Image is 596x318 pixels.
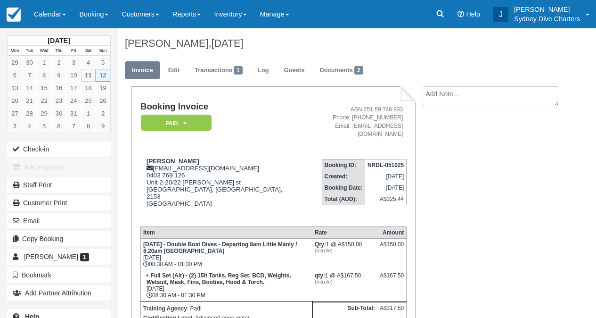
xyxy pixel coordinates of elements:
[81,94,96,107] a: 25
[147,272,291,285] strong: Full Set (Air) - (2) 15lt Tanks, Reg Set, BCD, Weights, Wetsuit, Mask, Fins, Booties, Hood & Torch.
[66,46,81,56] th: Fri
[125,38,558,49] h1: [PERSON_NAME],
[7,195,111,210] a: Customer Print
[322,159,365,171] th: Booking ID:
[161,61,187,80] a: Edit
[8,46,22,56] th: Mon
[140,102,291,112] h1: Booking Invoice
[514,14,580,24] p: Sydney Dive Charters
[312,270,377,301] td: 1 @ A$167.50
[365,171,407,182] td: [DATE]
[7,8,21,22] img: checkfront-main-nav-mini-logo.png
[81,120,96,133] a: 8
[22,82,37,94] a: 14
[7,142,111,157] button: Check-in
[66,107,81,120] a: 31
[466,10,480,18] span: Help
[493,7,508,22] div: J
[81,56,96,69] a: 4
[81,46,96,56] th: Sat
[322,193,365,205] th: Total (AUD):
[140,270,312,301] td: [DATE] 08:30 AM - 01:30 PM
[96,69,110,82] a: 12
[141,115,212,131] em: Paid
[312,61,370,80] a: Documents2
[96,107,110,120] a: 2
[37,94,51,107] a: 22
[51,46,66,56] th: Thu
[277,61,311,80] a: Guests
[234,66,243,75] span: 1
[188,61,250,80] a: Transactions1
[51,56,66,69] a: 2
[312,227,377,239] th: Rate
[51,82,66,94] a: 16
[81,82,96,94] a: 18
[66,82,81,94] a: 17
[365,193,407,205] td: A$325.44
[22,69,37,82] a: 7
[51,107,66,120] a: 30
[354,66,363,75] span: 2
[66,120,81,133] a: 7
[7,249,111,264] a: [PERSON_NAME] 1
[51,120,66,133] a: 6
[125,61,160,80] a: Invoice
[140,239,312,270] td: [DATE] 08:30 AM - 01:30 PM
[81,69,96,82] a: 11
[37,82,51,94] a: 15
[315,272,325,279] strong: qty
[8,69,22,82] a: 6
[22,120,37,133] a: 4
[251,61,276,80] a: Log
[96,56,110,69] a: 5
[140,158,291,219] div: [EMAIL_ADDRESS][DOMAIN_NAME] 0403 769 126 Unit 2-20/22 [PERSON_NAME] st [GEOGRAPHIC_DATA], [GEOGR...
[51,94,66,107] a: 23
[294,106,403,138] address: ABN 251 59 746 933 Phone: [PHONE_NUMBER] Email: [EMAIL_ADDRESS][DOMAIN_NAME]
[37,120,51,133] a: 5
[37,46,51,56] th: Wed
[96,94,110,107] a: 26
[514,5,580,14] p: [PERSON_NAME]
[37,69,51,82] a: 8
[22,107,37,120] a: 28
[7,213,111,228] button: Email
[380,241,404,255] div: A$150.00
[312,239,377,270] td: 1 @ A$150.00
[8,94,22,107] a: 20
[66,56,81,69] a: 3
[66,69,81,82] a: 10
[7,268,111,283] button: Bookmark
[96,46,110,56] th: Sun
[8,120,22,133] a: 3
[96,82,110,94] a: 19
[140,114,208,132] a: Paid
[140,227,312,239] th: Item
[380,272,404,286] div: A$167.50
[51,69,66,82] a: 9
[211,37,243,49] span: [DATE]
[80,253,89,261] span: 1
[365,182,407,193] td: [DATE]
[367,162,404,168] strong: NRDL-051025
[7,285,111,301] button: Add Partner Attribution
[22,94,37,107] a: 21
[22,56,37,69] a: 30
[322,171,365,182] th: Created:
[37,56,51,69] a: 1
[7,159,111,175] button: Add Payment
[143,304,310,313] p: : Padi
[143,241,297,254] strong: [DATE] - Double Boat Dives - Departing 8am Little Manly / 8.20am [GEOGRAPHIC_DATA]
[24,253,78,260] span: [PERSON_NAME]
[7,231,111,246] button: Copy Booking
[8,82,22,94] a: 13
[143,305,187,312] strong: Training Agency
[8,107,22,120] a: 27
[147,158,199,165] strong: [PERSON_NAME]
[315,248,375,253] em: (Introfe)
[8,56,22,69] a: 29
[377,227,407,239] th: Amount
[96,120,110,133] a: 9
[315,279,375,285] em: (Introfe)
[22,46,37,56] th: Tue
